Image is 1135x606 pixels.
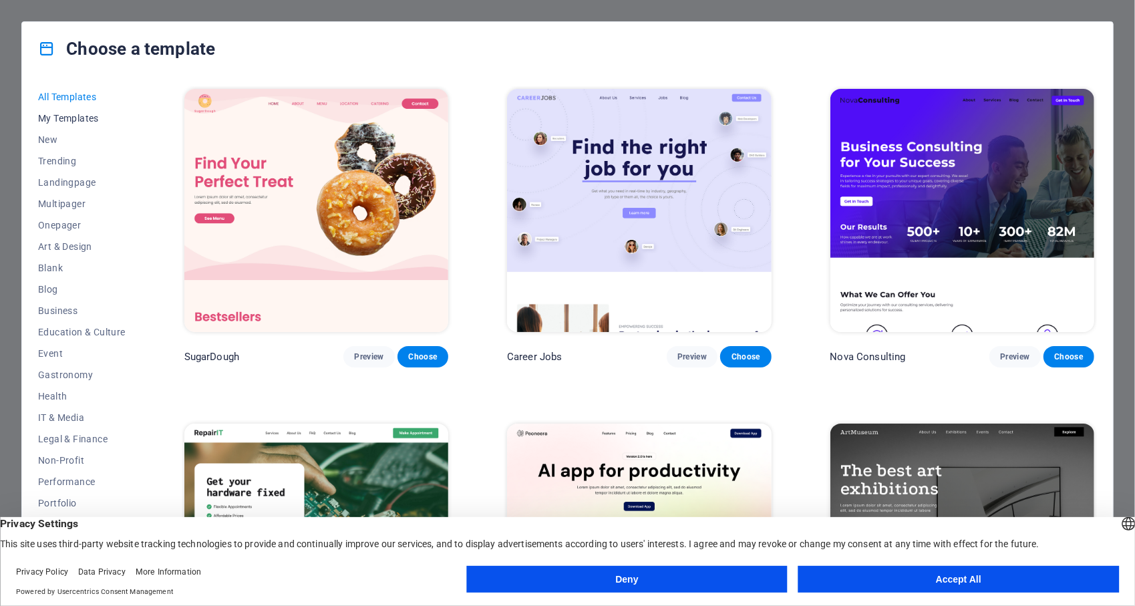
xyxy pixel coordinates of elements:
[38,134,126,145] span: New
[38,450,126,471] button: Non-Profit
[38,236,126,257] button: Art & Design
[38,407,126,428] button: IT & Media
[38,476,126,487] span: Performance
[38,514,126,535] button: Services
[989,346,1040,367] button: Preview
[38,92,126,102] span: All Templates
[38,279,126,300] button: Blog
[38,327,126,337] span: Education & Culture
[38,257,126,279] button: Blank
[38,300,126,321] button: Business
[1000,351,1029,362] span: Preview
[38,369,126,380] span: Gastronomy
[38,305,126,316] span: Business
[38,156,126,166] span: Trending
[38,172,126,193] button: Landingpage
[507,350,562,363] p: Career Jobs
[184,89,448,332] img: SugarDough
[38,492,126,514] button: Portfolio
[184,350,239,363] p: SugarDough
[343,346,394,367] button: Preview
[38,129,126,150] button: New
[731,351,760,362] span: Choose
[354,351,383,362] span: Preview
[38,391,126,402] span: Health
[38,198,126,209] span: Multipager
[38,412,126,423] span: IT & Media
[38,455,126,466] span: Non-Profit
[38,177,126,188] span: Landingpage
[38,284,126,295] span: Blog
[38,434,126,444] span: Legal & Finance
[507,89,771,332] img: Career Jobs
[38,471,126,492] button: Performance
[830,89,1094,332] img: Nova Consulting
[38,220,126,231] span: Onepager
[38,38,215,59] h4: Choose a template
[38,348,126,359] span: Event
[38,113,126,124] span: My Templates
[677,351,707,362] span: Preview
[1043,346,1094,367] button: Choose
[38,108,126,129] button: My Templates
[38,343,126,364] button: Event
[38,428,126,450] button: Legal & Finance
[397,346,448,367] button: Choose
[38,498,126,508] span: Portfolio
[408,351,438,362] span: Choose
[38,86,126,108] button: All Templates
[38,364,126,386] button: Gastronomy
[38,386,126,407] button: Health
[38,321,126,343] button: Education & Culture
[38,214,126,236] button: Onepager
[38,150,126,172] button: Trending
[1054,351,1084,362] span: Choose
[720,346,771,367] button: Choose
[38,193,126,214] button: Multipager
[38,241,126,252] span: Art & Design
[38,263,126,273] span: Blank
[830,350,906,363] p: Nova Consulting
[667,346,717,367] button: Preview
